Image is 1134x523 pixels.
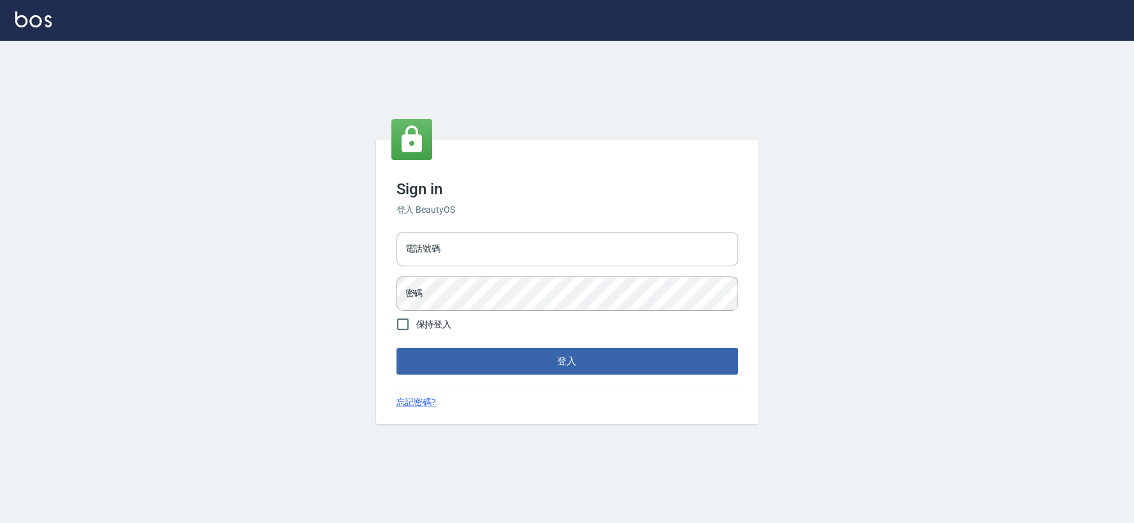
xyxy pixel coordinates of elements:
span: 保持登入 [416,318,452,331]
a: 忘記密碼? [396,396,437,409]
button: 登入 [396,348,738,375]
img: Logo [15,11,52,27]
h6: 登入 BeautyOS [396,203,738,217]
h3: Sign in [396,180,738,198]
